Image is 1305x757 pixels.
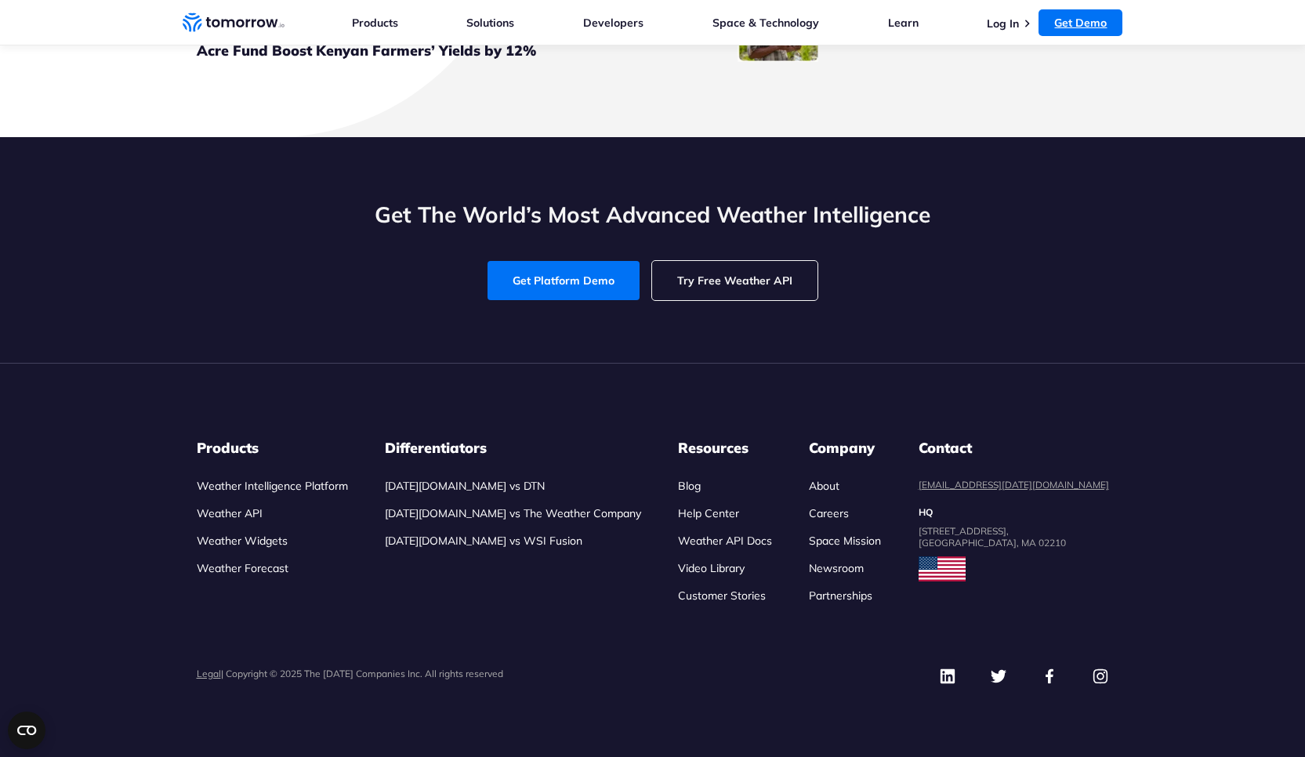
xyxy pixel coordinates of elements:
[939,668,956,685] img: Linkedin
[385,534,582,548] a: [DATE][DOMAIN_NAME] vs WSI Fusion
[712,16,819,30] a: Space & Technology
[183,11,285,34] a: Home link
[809,479,839,493] a: About
[197,506,263,520] a: Weather API
[678,479,701,493] a: Blog
[919,479,1109,491] a: [EMAIL_ADDRESS][DATE][DOMAIN_NAME]
[488,261,640,300] a: Get Platform Demo
[1039,9,1122,36] a: Get Demo
[809,561,864,575] a: Newsroom
[197,439,348,458] h3: Products
[8,712,45,749] button: Open CMP widget
[809,534,881,548] a: Space Mission
[183,200,1123,230] h2: Get The World’s Most Advanced Weather Intelligence
[197,668,221,679] a: Legal
[197,479,348,493] a: Weather Intelligence Platform
[385,439,641,458] h3: Differentiators
[809,506,849,520] a: Careers
[197,561,288,575] a: Weather Forecast
[466,16,514,30] a: Solutions
[197,23,575,60] h3: [DATE][DOMAIN_NAME], [DOMAIN_NAME], and One Acre Fund Boost Kenyan Farmers’ Yields by 12%
[919,439,1109,549] dl: contact details
[809,589,872,603] a: Partnerships
[678,439,772,458] h3: Resources
[888,16,919,30] a: Learn
[1092,668,1109,685] img: Instagram
[990,668,1007,685] img: Twitter
[809,439,881,458] h3: Company
[1041,668,1058,685] img: Facebook
[678,506,739,520] a: Help Center
[678,534,772,548] a: Weather API Docs
[678,589,766,603] a: Customer Stories
[678,561,745,575] a: Video Library
[919,525,1109,549] dd: [STREET_ADDRESS], [GEOGRAPHIC_DATA], MA 02210
[919,556,966,581] img: usa flag
[919,506,1109,519] dt: HQ
[385,479,545,493] a: [DATE][DOMAIN_NAME] vs DTN
[919,439,1109,458] dt: Contact
[352,16,398,30] a: Products
[385,506,641,520] a: [DATE][DOMAIN_NAME] vs The Weather Company
[652,261,817,300] a: Try Free Weather API
[197,534,288,548] a: Weather Widgets
[197,668,503,679] p: | Copyright © 2025 The [DATE] Companies Inc. All rights reserved
[583,16,643,30] a: Developers
[987,16,1019,31] a: Log In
